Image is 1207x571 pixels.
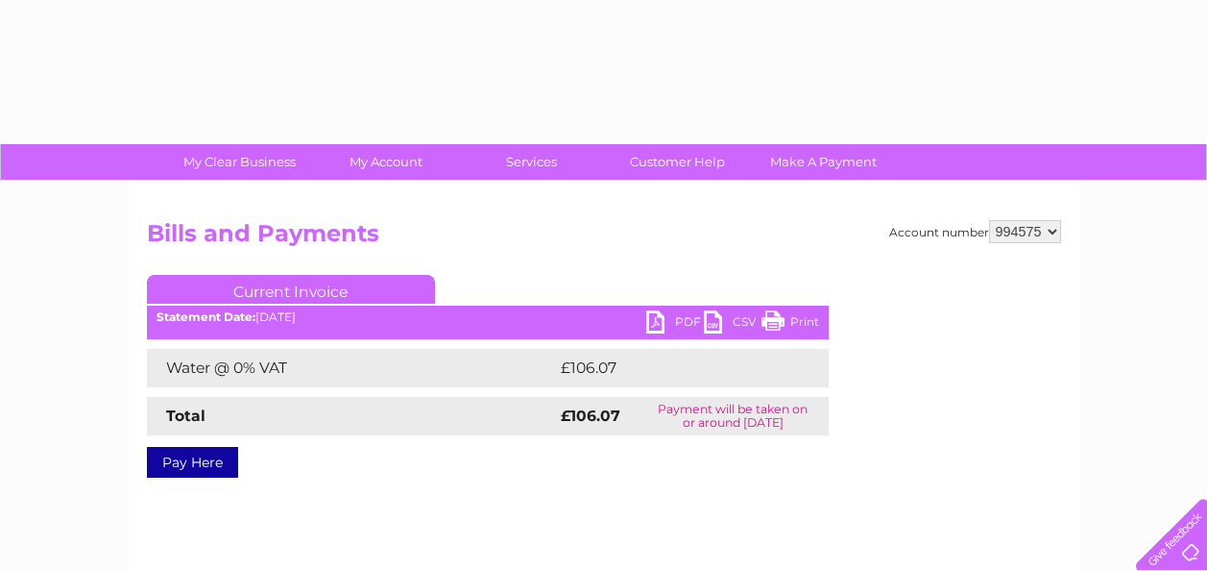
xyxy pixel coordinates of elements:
a: Make A Payment [744,144,903,180]
h2: Bills and Payments [147,220,1061,257]
a: PDF [646,310,704,338]
a: Services [452,144,611,180]
a: Customer Help [598,144,757,180]
div: Account number [889,220,1061,243]
td: Payment will be taken on or around [DATE] [638,397,828,435]
div: [DATE] [147,310,829,324]
td: £106.07 [556,349,794,387]
a: Print [761,310,819,338]
b: Statement Date: [157,310,255,324]
strong: Total [166,407,205,425]
a: My Account [306,144,465,180]
a: Pay Here [147,447,238,478]
a: Current Invoice [147,275,435,304]
strong: £106.07 [561,407,620,425]
a: My Clear Business [160,144,319,180]
a: CSV [704,310,761,338]
td: Water @ 0% VAT [147,349,556,387]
